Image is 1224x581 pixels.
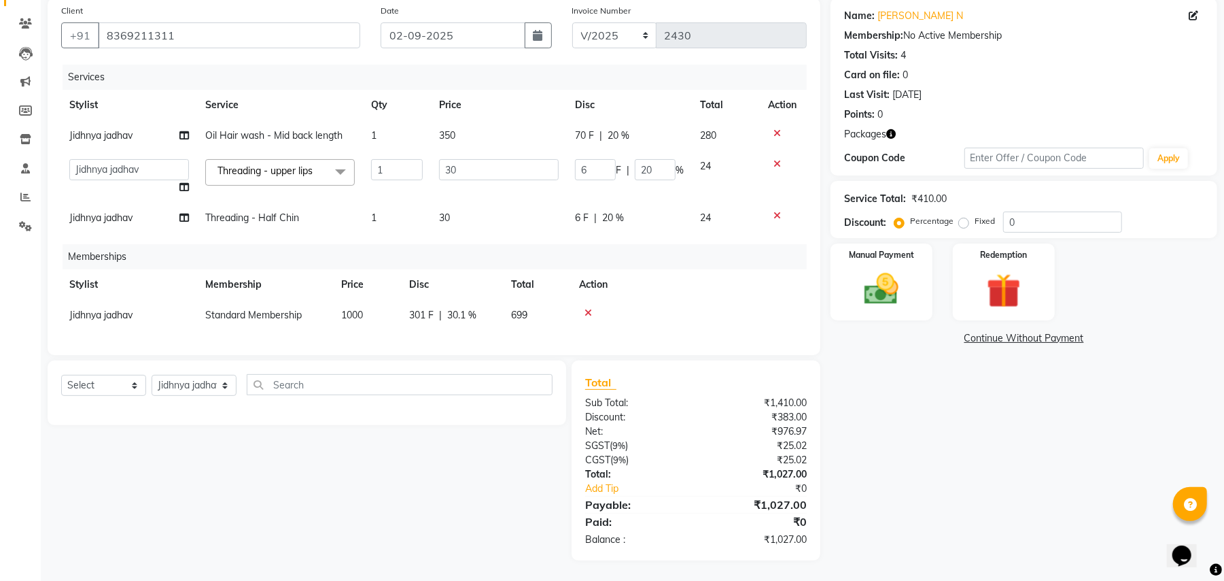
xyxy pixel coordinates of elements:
span: Jidhnya jadhav [69,212,133,224]
div: Payable: [575,497,696,513]
div: Memberships [63,244,817,269]
div: Services [63,65,817,90]
span: 24 [700,160,711,172]
span: % [676,163,684,178]
th: Total [692,90,760,120]
div: Discount: [575,410,696,425]
div: Balance : [575,533,696,547]
div: 0 [903,68,908,82]
span: CGST [585,454,610,466]
input: Search [247,374,553,395]
span: 1 [371,129,377,142]
span: 699 [511,309,527,321]
th: Action [571,269,807,300]
div: [DATE] [892,88,922,102]
th: Price [431,90,567,120]
label: Client [61,5,83,17]
div: Points: [844,107,875,122]
input: Enter Offer / Coupon Code [964,148,1144,169]
div: ₹25.02 [696,453,817,467]
span: Threading - Half Chin [205,212,299,224]
div: Membership: [844,29,903,43]
th: Disc [401,269,503,300]
span: 350 [439,129,455,142]
span: Jidhnya jadhav [69,129,133,142]
div: ₹0 [716,482,817,496]
button: Apply [1149,148,1188,169]
span: 280 [700,129,716,142]
span: | [627,163,629,178]
span: 30.1 % [447,308,476,322]
img: _gift.svg [976,269,1032,312]
div: ₹383.00 [696,410,817,425]
th: Qty [363,90,431,120]
div: 0 [877,107,883,122]
div: ( ) [575,439,696,453]
img: _cash.svg [854,269,909,309]
th: Service [197,90,363,120]
div: Coupon Code [844,151,964,165]
a: [PERSON_NAME] N [877,9,963,23]
span: Total [585,376,616,390]
div: ₹976.97 [696,425,817,439]
span: 70 F [575,129,594,143]
span: Threading - upper lips [217,165,313,177]
div: ₹1,027.00 [696,497,817,513]
th: Stylist [61,269,197,300]
div: Card on file: [844,68,900,82]
span: | [439,308,442,322]
span: Packages [844,127,886,142]
label: Date [381,5,399,17]
div: 4 [900,48,906,63]
label: Redemption [980,249,1027,261]
iframe: chat widget [1167,527,1210,567]
button: +91 [61,22,99,48]
span: 301 F [409,308,434,322]
span: | [594,211,597,225]
th: Stylist [61,90,197,120]
div: Total Visits: [844,48,898,63]
span: 24 [700,212,711,224]
a: x [313,165,319,177]
span: 9% [612,440,625,451]
div: ₹1,410.00 [696,396,817,410]
span: SGST [585,439,610,452]
div: ₹0 [696,514,817,530]
label: Percentage [910,215,954,227]
span: 1 [371,212,377,224]
span: Jidhnya jadhav [69,309,133,321]
span: 6 F [575,211,589,225]
span: | [599,129,602,143]
input: Search by Name/Mobile/Email/Code [98,22,360,48]
label: Invoice Number [572,5,631,17]
th: Membership [197,269,333,300]
div: Service Total: [844,192,906,206]
div: No Active Membership [844,29,1204,43]
div: ₹1,027.00 [696,467,817,482]
span: 20 % [608,129,629,143]
div: Net: [575,425,696,439]
div: Name: [844,9,875,23]
span: 9% [613,454,626,465]
div: Sub Total: [575,396,696,410]
label: Manual Payment [849,249,914,261]
div: Paid: [575,514,696,530]
div: Last Visit: [844,88,890,102]
a: Add Tip [575,482,716,496]
span: Standard Membership [205,309,302,321]
div: ₹410.00 [911,192,947,206]
th: Total [503,269,571,300]
span: 1000 [341,309,363,321]
a: Continue Without Payment [833,331,1214,346]
div: ₹1,027.00 [696,533,817,547]
th: Disc [567,90,692,120]
div: Discount: [844,216,886,230]
span: F [616,163,621,178]
div: ( ) [575,453,696,467]
th: Action [760,90,807,120]
span: Oil Hair wash - Mid back length [205,129,343,142]
span: 30 [439,212,450,224]
div: Total: [575,467,696,482]
div: ₹25.02 [696,439,817,453]
label: Fixed [975,215,995,227]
